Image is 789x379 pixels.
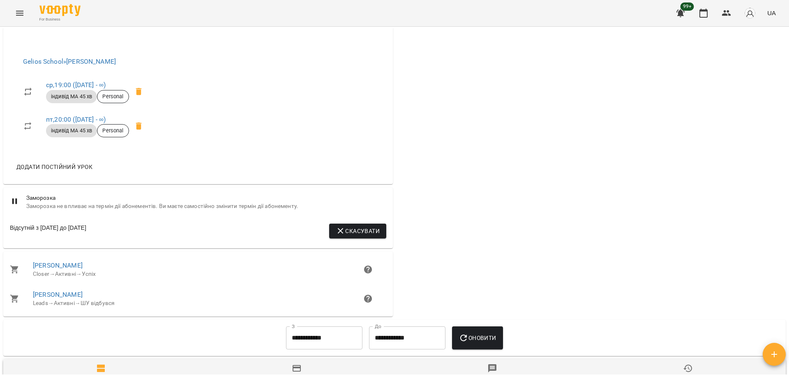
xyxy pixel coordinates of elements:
[329,224,386,238] button: Скасувати
[10,3,30,23] button: Menu
[459,333,496,343] span: Оновити
[10,224,86,238] div: Відсутній з [DATE] до [DATE]
[681,2,694,11] span: 99+
[75,300,81,306] span: →
[129,82,149,102] span: Видалити приватний урок Лариса Мосюра ср 19:00 клієнта Горячий Захар
[764,5,779,21] button: UA
[49,270,55,277] span: →
[46,116,106,123] a: пт,20:00 ([DATE] - ∞)
[26,202,386,210] span: Заморозка не впливає на термін дії абонементів. Ви маєте самостійно змінити термін дії абонементу.
[16,162,92,172] span: Додати постійний урок
[46,127,97,134] span: індивід МА 45 хв
[48,300,54,306] span: →
[744,7,756,19] img: avatar_s.png
[23,58,116,65] a: Gelios School»[PERSON_NAME]
[39,17,81,22] span: For Business
[33,270,363,278] div: Closer Активні Успіх
[33,261,83,269] a: [PERSON_NAME]
[13,159,96,174] button: Додати постійний урок
[46,93,97,100] span: індивід МА 45 хв
[336,226,380,236] span: Скасувати
[39,4,81,16] img: Voopty Logo
[46,81,106,89] a: ср,19:00 ([DATE] - ∞)
[452,326,503,349] button: Оновити
[97,127,128,134] span: Personal
[33,291,83,298] a: [PERSON_NAME]
[76,270,82,277] span: →
[97,93,128,100] span: Personal
[767,9,776,17] span: UA
[33,299,363,307] div: Leads Активні ШУ відбувся
[26,194,386,202] span: Заморозка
